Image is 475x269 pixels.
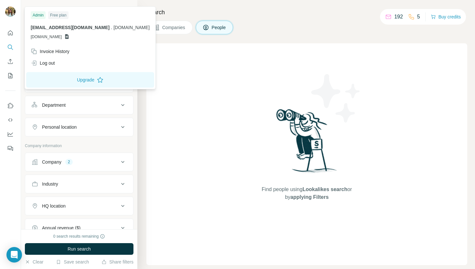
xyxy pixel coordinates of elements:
button: Save search [56,259,89,265]
img: Avatar [5,6,16,17]
span: [EMAIL_ADDRESS][DOMAIN_NAME] [31,25,110,30]
span: Companies [162,24,186,31]
button: Feedback [5,143,16,154]
span: Find people using or by [255,186,358,201]
div: Department [42,102,66,108]
p: 192 [394,13,403,21]
div: 2 [65,159,73,165]
button: Run search [25,243,133,255]
div: Personal location [42,124,77,130]
span: Lookalikes search [302,187,347,192]
button: Industry [25,176,133,192]
button: Upgrade [26,72,154,88]
div: Open Intercom Messenger [6,247,22,263]
button: Search [5,41,16,53]
span: People [212,24,227,31]
button: HQ location [25,198,133,214]
div: 0 search results remaining [53,233,105,239]
button: Use Surfe API [5,114,16,126]
span: applying Filters [290,194,329,200]
button: Personal location [25,119,133,135]
div: Industry [42,181,58,187]
button: Annual revenue ($) [25,220,133,236]
div: Free plan [48,11,69,19]
button: Dashboard [5,128,16,140]
div: Invoice History [31,48,69,55]
p: Company information [25,143,133,149]
button: Quick start [5,27,16,39]
div: New search [25,6,45,12]
img: Surfe Illustration - Woman searching with binoculars [273,107,341,179]
div: Log out [31,60,55,66]
button: Company2 [25,154,133,170]
img: Surfe Illustration - Stars [307,69,365,127]
div: Annual revenue ($) [42,225,80,231]
h4: Search [146,8,467,17]
button: Hide [112,4,137,14]
div: HQ location [42,203,66,209]
button: Department [25,97,133,113]
button: My lists [5,70,16,81]
div: Admin [31,11,46,19]
span: . [111,25,112,30]
span: [DOMAIN_NAME] [31,34,62,40]
div: Company [42,159,61,165]
span: [DOMAIN_NAME] [113,25,150,30]
button: Enrich CSV [5,56,16,67]
p: 5 [417,13,420,21]
button: Use Surfe on LinkedIn [5,100,16,112]
button: Share filters [101,259,133,265]
span: Run search [68,246,91,252]
button: Buy credits [431,12,461,21]
button: Clear [25,259,43,265]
